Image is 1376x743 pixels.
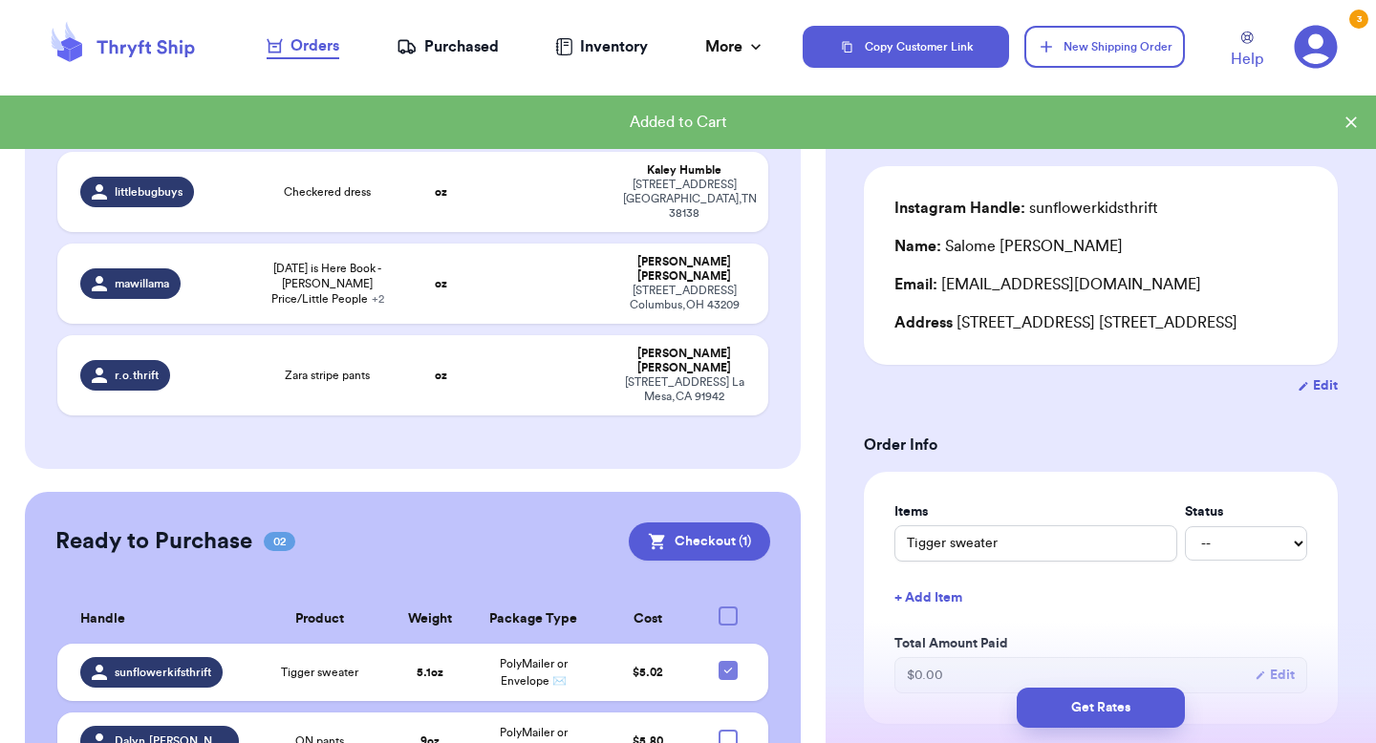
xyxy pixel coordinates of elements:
a: Purchased [397,35,499,58]
div: [STREET_ADDRESS] Columbus , OH 43209 [623,284,745,312]
label: Status [1185,502,1307,521]
strong: 5.1 oz [417,667,443,678]
span: Tigger sweater [281,665,358,680]
h2: Ready to Purchase [55,526,252,557]
div: [PERSON_NAME] [PERSON_NAME] [623,255,745,284]
div: Kaley Humble [623,163,745,178]
div: [EMAIL_ADDRESS][DOMAIN_NAME] [894,273,1307,296]
span: sunflowerkifsthrift [115,665,211,680]
h3: Order Info [864,434,1338,456]
span: Instagram Handle: [894,201,1025,216]
a: Help [1231,32,1263,71]
strong: oz [435,186,447,198]
th: Package Type [471,595,595,644]
div: [STREET_ADDRESS] [GEOGRAPHIC_DATA] , TN 38138 [623,178,745,221]
span: Name: [894,239,941,254]
a: 3 [1294,25,1338,69]
span: Help [1231,48,1263,71]
button: Edit [1298,376,1338,395]
span: Handle [80,609,125,629]
button: Copy Customer Link [803,26,1009,68]
th: Cost [595,595,699,644]
span: 02 [264,532,295,551]
div: [STREET_ADDRESS] La Mesa , CA 91942 [623,375,745,404]
span: $ 0.00 [907,666,943,685]
strong: oz [435,278,447,289]
label: Items [894,502,1177,521]
div: sunflowerkidsthrift [894,197,1158,220]
span: r.o.thrift [115,368,159,383]
button: + Add Item [887,577,1315,619]
div: [PERSON_NAME] [PERSON_NAME] [623,347,745,375]
span: $ 5.02 [633,667,663,678]
label: Total Amount Paid [894,634,1307,653]
div: Salome [PERSON_NAME] [894,235,1123,258]
th: Product [250,595,389,644]
span: [DATE] is Here Book - [PERSON_NAME] Price/Little People [268,261,387,307]
span: littlebugbuys [115,184,183,200]
a: Inventory [555,35,648,58]
th: Weight [389,595,472,644]
span: PolyMailer or Envelope ✉️ [500,658,568,687]
span: Email: [894,277,937,292]
span: Address [894,315,953,330]
strong: oz [435,370,447,381]
button: Checkout (1) [629,522,770,561]
div: 3 [1349,10,1368,29]
button: Edit [1255,666,1295,685]
a: Orders [267,34,339,59]
span: mawillama [115,276,169,291]
div: Added to Cart [15,111,1342,134]
div: Orders [267,34,339,57]
span: Checkered dress [284,184,371,200]
button: New Shipping Order [1024,26,1185,68]
div: [STREET_ADDRESS] [STREET_ADDRESS] [894,311,1307,334]
div: More [705,35,765,58]
span: Zara stripe pants [285,368,370,383]
button: Get Rates [1017,688,1185,728]
span: + 2 [372,293,384,305]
